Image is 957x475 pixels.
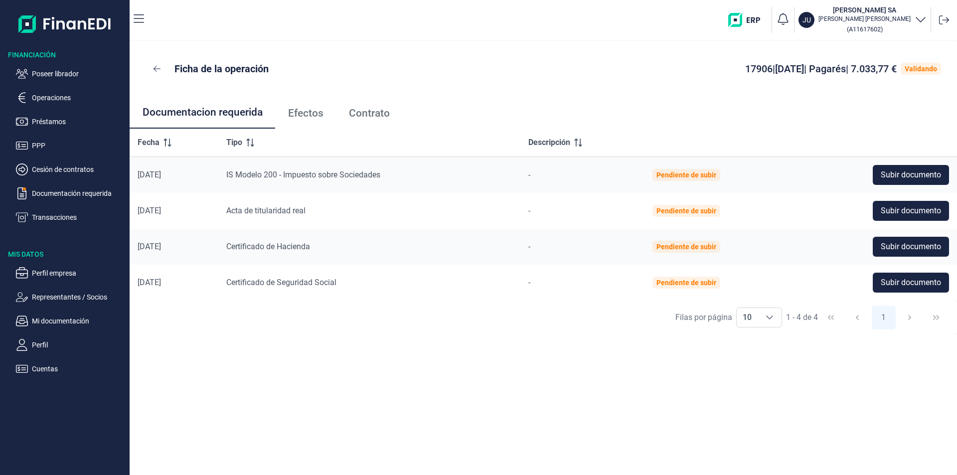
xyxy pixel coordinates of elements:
[336,97,402,130] a: Contrato
[16,363,126,375] button: Cuentas
[32,163,126,175] p: Cesión de contratos
[349,108,390,119] span: Contrato
[226,137,242,149] span: Tipo
[32,140,126,152] p: PPP
[174,62,269,76] p: Ficha de la operación
[138,278,210,288] div: [DATE]
[16,163,126,175] button: Cesión de contratos
[881,277,941,289] span: Subir documento
[138,242,210,252] div: [DATE]
[16,315,126,327] button: Mi documentación
[32,291,126,303] p: Representantes / Socios
[872,306,896,329] button: Page 1
[226,242,310,251] span: Certificado de Hacienda
[16,68,126,80] button: Poseer librador
[32,267,126,279] p: Perfil empresa
[656,171,716,179] div: Pendiente de subir
[819,306,843,329] button: First Page
[745,63,897,75] span: 17906 | [DATE] | Pagarés | 7.033,77 €
[528,242,530,251] span: -
[528,206,530,215] span: -
[798,5,927,35] button: JU[PERSON_NAME] SA[PERSON_NAME] [PERSON_NAME](A11617602)
[898,306,922,329] button: Next Page
[138,170,210,180] div: [DATE]
[786,314,818,321] span: 1 - 4 de 4
[528,137,570,149] span: Descripción
[873,165,949,185] button: Subir documento
[881,205,941,217] span: Subir documento
[18,8,112,40] img: Logo de aplicación
[32,339,126,351] p: Perfil
[16,339,126,351] button: Perfil
[138,206,210,216] div: [DATE]
[32,211,126,223] p: Transacciones
[818,15,911,23] p: [PERSON_NAME] [PERSON_NAME]
[16,187,126,199] button: Documentación requerida
[226,170,380,179] span: IS Modelo 200 - Impuesto sobre Sociedades
[275,97,336,130] a: Efectos
[528,278,530,287] span: -
[528,170,530,179] span: -
[138,137,159,149] span: Fecha
[16,267,126,279] button: Perfil empresa
[16,140,126,152] button: PPP
[847,25,883,33] small: Copiar cif
[845,306,869,329] button: Previous Page
[656,207,716,215] div: Pendiente de subir
[32,92,126,104] p: Operaciones
[818,5,911,15] h3: [PERSON_NAME] SA
[758,308,782,327] div: Choose
[226,206,306,215] span: Acta de titularidad real
[737,308,758,327] span: 10
[32,68,126,80] p: Poseer librador
[656,243,716,251] div: Pendiente de subir
[881,169,941,181] span: Subir documento
[32,363,126,375] p: Cuentas
[143,107,263,118] span: Documentacion requerida
[873,237,949,257] button: Subir documento
[32,187,126,199] p: Documentación requerida
[16,291,126,303] button: Representantes / Socios
[881,241,941,253] span: Subir documento
[16,116,126,128] button: Préstamos
[16,92,126,104] button: Operaciones
[656,279,716,287] div: Pendiente de subir
[802,15,811,25] p: JU
[130,97,275,130] a: Documentacion requerida
[32,116,126,128] p: Préstamos
[288,108,323,119] span: Efectos
[924,306,948,329] button: Last Page
[675,312,732,323] div: Filas por página
[905,65,937,73] div: Validando
[873,201,949,221] button: Subir documento
[728,13,768,27] img: erp
[16,211,126,223] button: Transacciones
[226,278,336,287] span: Certificado de Seguridad Social
[873,273,949,293] button: Subir documento
[32,315,126,327] p: Mi documentación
